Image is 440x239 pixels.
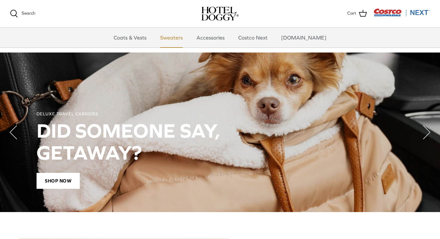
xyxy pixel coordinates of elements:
div: DELUXE TRAVEL CARRIERS [37,111,403,117]
span: Cart [347,10,356,17]
a: Accessories [190,28,231,48]
span: Search [22,11,35,16]
a: hoteldoggy.com hoteldoggycom [201,7,239,21]
a: [DOMAIN_NAME] [275,28,332,48]
a: Costco Next [232,28,274,48]
img: Costco Next [374,8,430,17]
h2: DID SOMEONE SAY, GETAWAY? [37,120,403,164]
a: Sweaters [154,28,189,48]
a: Cart [347,9,367,18]
a: Coats & Vests [108,28,153,48]
img: hoteldoggycom [201,7,239,21]
a: Search [10,10,35,18]
a: Visit Costco Next [374,13,430,18]
span: Shop Now [37,173,80,189]
button: Next [413,119,440,146]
